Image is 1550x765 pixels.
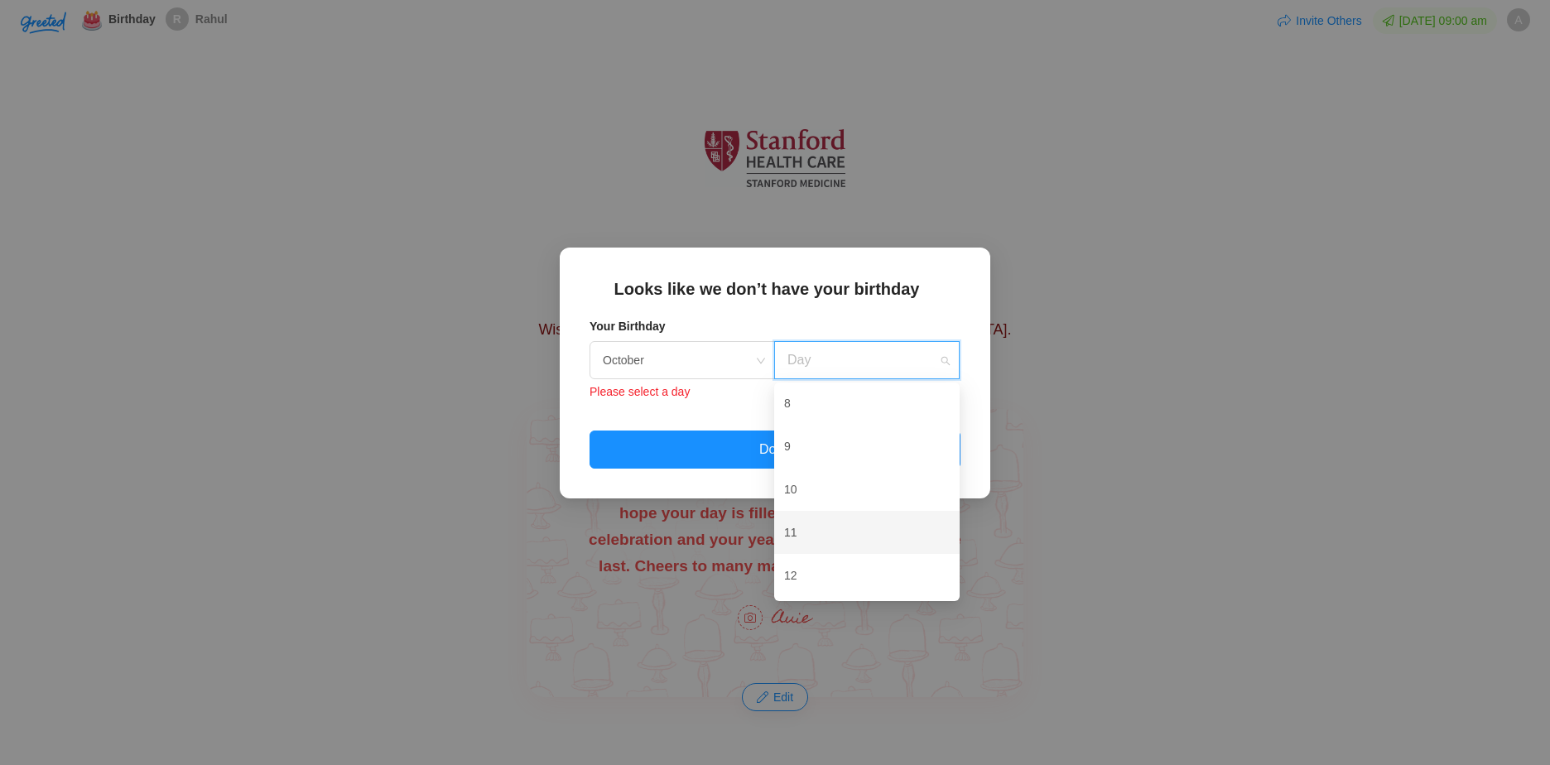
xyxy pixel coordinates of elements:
[590,431,960,469] button: Done
[784,515,950,550] div: 11
[590,379,690,401] span: Please select a day
[784,429,950,464] div: 9
[590,317,960,335] h4: Your Birthday
[590,277,960,309] h2: Looks like we don’t have your birthday
[784,386,950,421] div: 8
[941,356,951,366] span: search
[784,472,950,507] div: 10
[784,558,950,593] div: 12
